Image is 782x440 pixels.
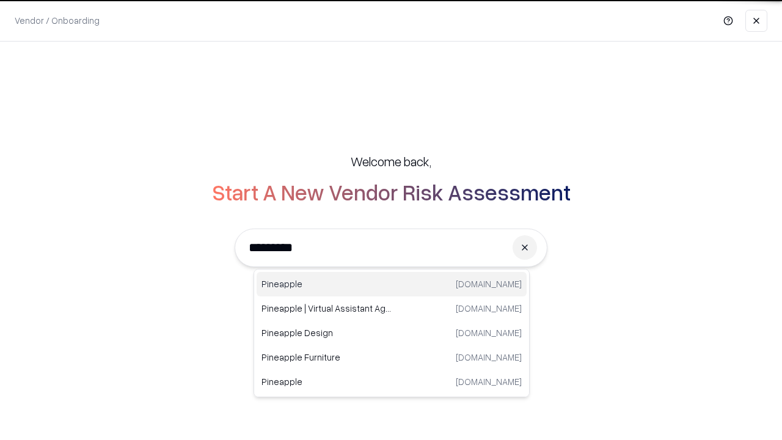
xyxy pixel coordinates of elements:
[456,375,522,388] p: [DOMAIN_NAME]
[212,180,571,204] h2: Start A New Vendor Risk Assessment
[456,326,522,339] p: [DOMAIN_NAME]
[456,302,522,315] p: [DOMAIN_NAME]
[351,153,431,170] h5: Welcome back,
[456,351,522,364] p: [DOMAIN_NAME]
[261,351,392,364] p: Pineapple Furniture
[261,326,392,339] p: Pineapple Design
[261,277,392,290] p: Pineapple
[254,269,530,397] div: Suggestions
[261,302,392,315] p: Pineapple | Virtual Assistant Agency
[15,14,100,27] p: Vendor / Onboarding
[456,277,522,290] p: [DOMAIN_NAME]
[261,375,392,388] p: Pineapple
